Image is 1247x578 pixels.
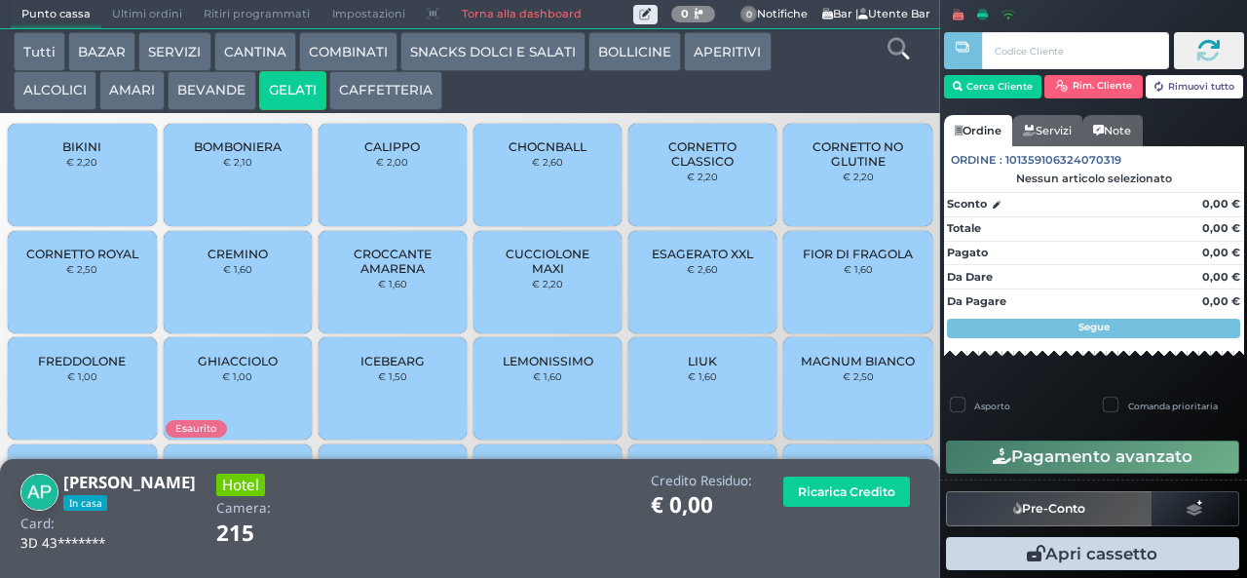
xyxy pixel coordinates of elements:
[321,1,416,28] span: Impostazioni
[67,370,97,382] small: € 1,00
[214,32,296,71] button: CANTINA
[222,370,252,382] small: € 1,00
[378,370,407,382] small: € 1,50
[208,247,268,261] span: CREMINO
[101,1,193,28] span: Ultimi ordini
[1202,246,1240,259] strong: 0,00 €
[14,32,65,71] button: Tutti
[1202,270,1240,284] strong: 0,00 €
[63,495,107,511] span: In casa
[20,517,55,531] h4: Card:
[944,115,1012,146] a: Ordine
[1146,75,1244,98] button: Rimuovi tutto
[740,6,758,23] span: 0
[490,247,606,276] span: CUCCIOLONE MAXI
[951,152,1002,169] span: Ordine :
[946,491,1153,526] button: Pre-Conto
[982,32,1168,69] input: Codice Cliente
[400,32,586,71] button: SNACKS DOLCI E SALATI
[168,71,255,110] button: BEVANDE
[364,139,420,154] span: CALIPPO
[801,354,915,368] span: MAGNUM BIANCO
[783,477,910,507] button: Ricarica Credito
[844,263,873,275] small: € 1,60
[26,247,138,261] span: CORNETTO ROYAL
[378,278,407,289] small: € 1,60
[974,400,1010,412] label: Asporto
[1005,152,1121,169] span: 101359106324070319
[843,171,874,182] small: € 2,20
[843,370,874,382] small: € 2,50
[329,71,442,110] button: CAFFETTERIA
[509,139,586,154] span: CHOCNBALL
[66,156,97,168] small: € 2,20
[1202,221,1240,235] strong: 0,00 €
[681,7,689,20] b: 0
[688,370,717,382] small: € 1,60
[360,354,425,368] span: ICEBEARG
[62,139,101,154] span: BIKINI
[533,370,562,382] small: € 1,60
[588,32,681,71] button: BOLLICINE
[651,493,752,518] h1: € 0,00
[450,1,591,28] a: Torna alla dashboard
[947,246,988,259] strong: Pagato
[11,1,101,28] span: Punto cassa
[946,441,1239,474] button: Pagamento avanzato
[1202,294,1240,308] strong: 0,00 €
[688,354,717,368] span: LIUK
[652,247,753,261] span: ESAGERATO XXL
[216,474,265,496] h3: Hotel
[800,139,916,169] span: CORNETTO NO GLUTINE
[1082,115,1142,146] a: Note
[216,501,271,516] h4: Camera:
[532,156,563,168] small: € 2,60
[335,247,451,276] span: CROCCANTE AMARENA
[216,521,309,546] h1: 215
[947,221,981,235] strong: Totale
[1128,400,1218,412] label: Comanda prioritaria
[223,156,252,168] small: € 2,10
[1044,75,1143,98] button: Rim. Cliente
[687,263,718,275] small: € 2,60
[299,32,397,71] button: COMBINATI
[38,354,126,368] span: FREDDOLONE
[651,474,752,488] h4: Credito Residuo:
[645,139,761,169] span: CORNETTO CLASSICO
[944,75,1042,98] button: Cerca Cliente
[14,71,96,110] button: ALCOLICI
[138,32,210,71] button: SERVIZI
[532,278,563,289] small: € 2,20
[947,270,993,284] strong: Da Dare
[193,1,321,28] span: Ritiri programmati
[376,156,408,168] small: € 2,00
[194,139,282,154] span: BOMBONIERA
[687,171,718,182] small: € 2,20
[66,263,97,275] small: € 2,50
[99,71,165,110] button: AMARI
[223,263,252,275] small: € 1,60
[1078,321,1110,333] strong: Segue
[198,354,278,368] span: GHIACCIOLO
[684,32,771,71] button: APERITIVI
[63,471,196,493] b: [PERSON_NAME]
[947,294,1006,308] strong: Da Pagare
[1202,197,1240,211] strong: 0,00 €
[946,537,1239,570] button: Apri cassetto
[503,354,593,368] span: LEMONISSIMO
[944,172,1244,185] div: Nessun articolo selezionato
[166,420,226,437] span: Esaurito
[259,71,326,110] button: GELATI
[68,32,135,71] button: BAZAR
[803,247,913,261] span: FIOR DI FRAGOLA
[947,196,987,212] strong: Sconto
[20,474,58,512] img: ANNAMARIA PATACCHIOLA
[1012,115,1082,146] a: Servizi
